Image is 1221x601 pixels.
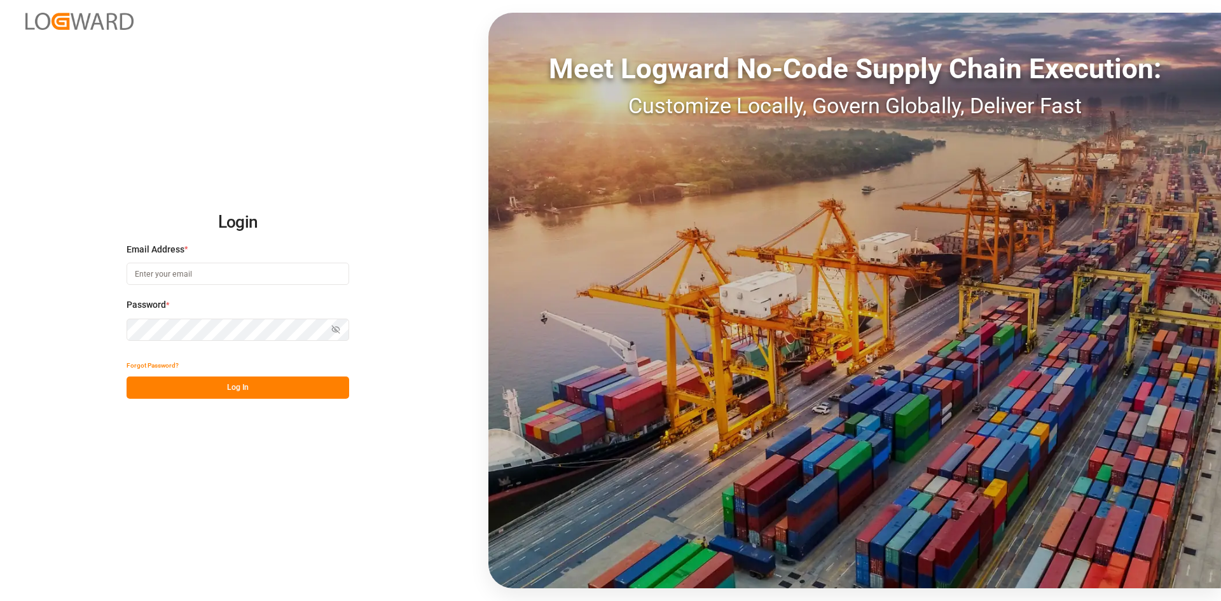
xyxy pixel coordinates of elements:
[127,298,166,312] span: Password
[127,354,179,376] button: Forgot Password?
[127,243,184,256] span: Email Address
[127,376,349,399] button: Log In
[488,48,1221,90] div: Meet Logward No-Code Supply Chain Execution:
[488,90,1221,122] div: Customize Locally, Govern Globally, Deliver Fast
[127,263,349,285] input: Enter your email
[25,13,134,30] img: Logward_new_orange.png
[127,202,349,243] h2: Login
